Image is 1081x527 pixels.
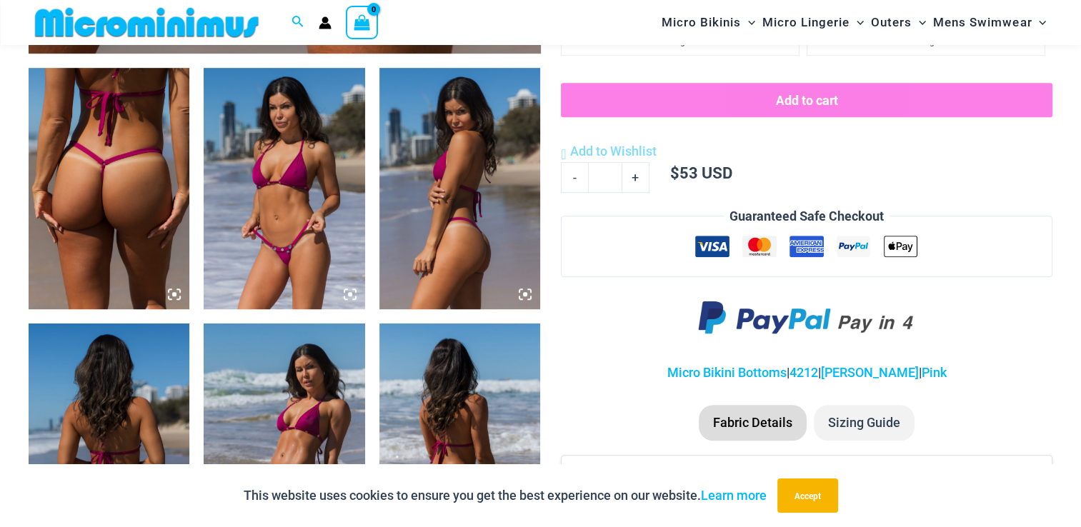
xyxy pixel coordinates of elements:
a: Account icon link [319,16,332,29]
a: Add to Wishlist [561,141,656,162]
input: Product quantity [588,162,622,192]
a: 4212 [789,365,818,380]
span: $ [670,162,679,183]
span: Outers [871,4,912,41]
li: Fabric Details [699,405,807,441]
span: Micro Bikinis [662,4,741,41]
legend: Guaranteed Safe Checkout [724,206,890,227]
span: Menu Toggle [1032,4,1046,41]
bdi: 53 USD [670,162,732,183]
a: Search icon link [292,14,304,31]
a: + [622,162,649,192]
img: Tight Rope Pink 319 Top 4212 Micro [204,68,364,309]
span: Add to Wishlist [569,144,656,159]
span: Mens Swimwear [933,4,1032,41]
img: Tight Rope Pink 319 Top 4212 Micro [379,68,540,309]
img: MM SHOP LOGO FLAT [29,6,264,39]
a: Micro Bikini Bottoms [667,365,787,380]
a: Micro LingerieMenu ToggleMenu Toggle [759,4,867,41]
span: Micro Lingerie [762,4,850,41]
a: Mens SwimwearMenu ToggleMenu Toggle [930,4,1050,41]
a: Micro BikinisMenu ToggleMenu Toggle [658,4,759,41]
button: Accept [777,478,838,513]
p: | | | [561,362,1052,383]
span: Menu Toggle [850,4,864,41]
a: Pink [922,365,947,380]
p: This website uses cookies to ensure you get the best experience on our website. [244,485,767,506]
li: Sizing Guide [814,405,915,441]
button: Add to cart [561,83,1052,117]
a: [PERSON_NAME] [821,365,919,380]
img: Tight Rope Pink 319 4212 Micro [29,68,189,309]
a: - [561,162,588,192]
span: Menu Toggle [741,4,755,41]
nav: Site Navigation [656,2,1052,43]
span: Menu Toggle [912,4,926,41]
a: View Shopping Cart, empty [346,6,379,39]
a: Learn more [701,488,767,503]
a: OutersMenu ToggleMenu Toggle [867,4,930,41]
